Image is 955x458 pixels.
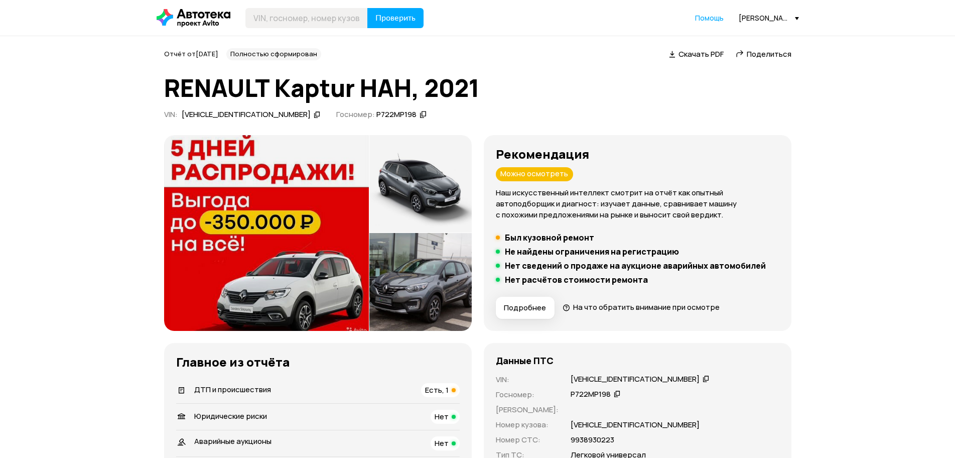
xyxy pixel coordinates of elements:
[164,49,218,58] span: Отчёт от [DATE]
[571,434,614,445] p: 9938930223
[182,109,311,120] div: [VEHICLE_IDENTIFICATION_NUMBER]
[496,419,559,430] p: Номер кузова :
[505,233,594,243] h5: Был кузовной ремонт
[571,389,611,400] div: Р722МР198
[176,355,460,369] h3: Главное из отчёта
[226,48,321,60] div: Полностью сформирован
[496,374,559,385] p: VIN :
[571,419,700,430] p: [VEHICLE_IDENTIFICATION_NUMBER]
[505,247,679,257] h5: Не найдены ограничения на регистрацию
[435,411,449,422] span: Нет
[669,49,724,59] a: Скачать PDF
[739,13,799,23] div: [PERSON_NAME][EMAIL_ADDRESS][DOMAIN_NAME]
[505,261,766,271] h5: Нет сведений о продаже на аукционе аварийных автомобилей
[164,109,178,120] span: VIN :
[367,8,424,28] button: Проверить
[194,436,271,446] span: Аварийные аукционы
[496,147,779,161] h3: Рекомендация
[571,374,700,385] div: [VEHICLE_IDENTIFICATION_NUMBER]
[695,13,724,23] a: Помощь
[496,297,555,319] button: Подробнее
[563,302,720,312] a: На что обратить внимание при осмотре
[194,384,271,395] span: ДТП и происшествия
[435,438,449,448] span: Нет
[504,303,546,313] span: Подробнее
[747,49,791,59] span: Поделиться
[573,302,720,312] span: На что обратить внимание при осмотре
[245,8,368,28] input: VIN, госномер, номер кузова
[375,14,416,22] span: Проверить
[496,187,779,220] p: Наш искусственный интеллект смотрит на отчёт как опытный автоподборщик и диагност: изучает данные...
[336,109,375,120] span: Госномер:
[496,389,559,400] p: Госномер :
[425,385,449,395] span: Есть, 1
[678,49,724,59] span: Скачать PDF
[496,167,573,181] div: Можно осмотреть
[376,109,417,120] div: Р722МР198
[496,355,554,366] h4: Данные ПТС
[736,49,791,59] a: Поделиться
[164,74,791,101] h1: RENAULT Kaptur HAH, 2021
[496,434,559,445] p: Номер СТС :
[194,411,267,421] span: Юридические риски
[496,404,559,415] p: [PERSON_NAME] :
[505,275,648,285] h5: Нет расчётов стоимости ремонта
